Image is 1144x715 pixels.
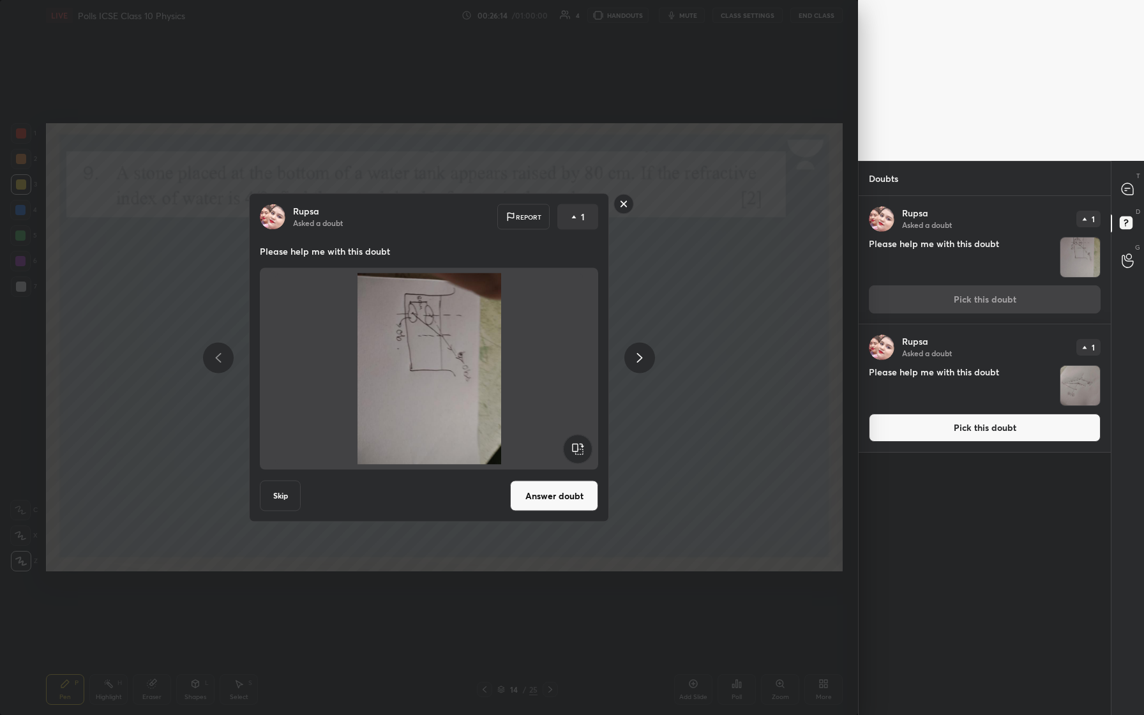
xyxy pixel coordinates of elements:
p: Rupsa [902,208,928,218]
p: Asked a doubt [902,348,952,358]
button: Answer doubt [510,481,598,511]
button: Pick this doubt [869,414,1101,442]
img: 3 [869,206,894,232]
div: Report [497,204,550,230]
p: 1 [1092,215,1095,223]
p: 1 [1092,343,1095,351]
p: 1 [581,211,585,223]
p: Please help me with this doubt [260,245,598,258]
p: Rupsa [293,206,319,216]
p: Asked a doubt [902,220,952,230]
h4: Please help me with this doubt [869,365,1055,406]
img: 3 [260,204,285,230]
p: Doubts [859,162,908,195]
p: D [1136,207,1140,216]
img: 1759226257LB79CA.JPEG [1060,237,1100,277]
p: Asked a doubt [293,218,343,228]
h4: Please help me with this doubt [869,237,1055,278]
p: Rupsa [902,336,928,347]
p: G [1135,243,1140,252]
div: grid [859,196,1111,715]
img: 3 [869,335,894,360]
img: 1759225628K76LC8.JPEG [1060,366,1100,405]
button: Skip [260,481,301,511]
img: 1759226257LB79CA.JPEG [275,273,583,465]
p: T [1136,171,1140,181]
